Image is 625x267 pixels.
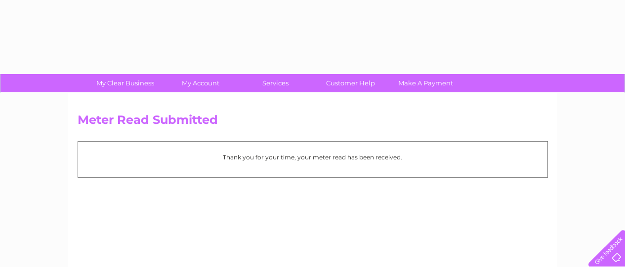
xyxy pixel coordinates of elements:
[235,74,316,92] a: Services
[83,153,542,162] p: Thank you for your time, your meter read has been received.
[84,74,166,92] a: My Clear Business
[78,113,548,132] h2: Meter Read Submitted
[160,74,241,92] a: My Account
[385,74,466,92] a: Make A Payment
[310,74,391,92] a: Customer Help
